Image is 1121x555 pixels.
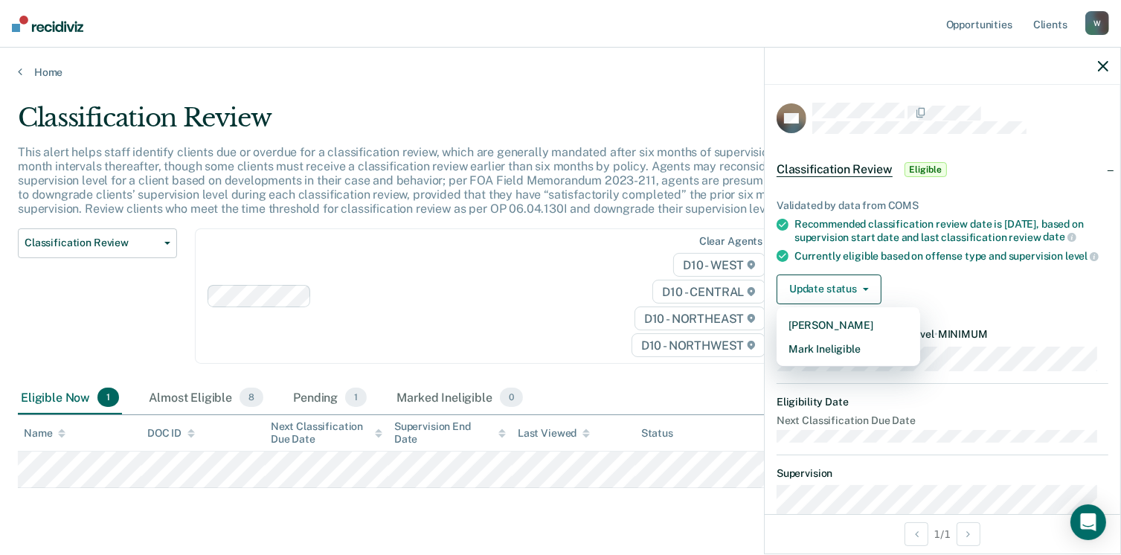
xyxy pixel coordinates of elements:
span: D10 - WEST [673,253,765,277]
span: D10 - NORTHWEST [632,333,765,357]
div: Almost Eligible [146,382,266,414]
dt: Supervision [777,467,1108,480]
span: • [934,328,938,340]
div: Open Intercom Messenger [1070,504,1106,540]
span: 1 [345,388,367,407]
span: level [1065,250,1099,262]
div: Pending [290,382,370,414]
p: This alert helps staff identify clients due or overdue for a classification review, which are gen... [18,145,849,216]
span: 8 [240,388,263,407]
button: Previous Opportunity [905,522,928,546]
div: Next Classification Due Date [271,420,382,446]
dt: Next Classification Due Date [777,414,1108,427]
dt: Eligibility Date [777,396,1108,408]
div: W [1085,11,1109,35]
div: Recommended classification review date is [DATE], based on supervision start date and last classi... [794,218,1108,243]
div: Supervision End Date [394,420,506,446]
div: Last Viewed [518,427,590,440]
div: Currently eligible based on offense type and supervision [794,249,1108,263]
button: [PERSON_NAME] [777,313,920,337]
div: Name [24,427,65,440]
span: D10 - NORTHEAST [635,307,765,330]
dt: Recommended Supervision Level MINIMUM [777,328,1108,341]
button: Update status [777,275,881,304]
span: Classification Review [777,162,893,177]
div: Validated by data from COMS [777,199,1108,212]
a: Home [18,65,1103,79]
div: Clear agents [699,235,762,248]
span: date [1043,231,1076,243]
button: Next Opportunity [957,522,980,546]
div: Eligible Now [18,382,122,414]
span: 1 [97,388,119,407]
span: Classification Review [25,237,158,249]
button: Mark Ineligible [777,337,920,361]
span: Eligible [905,162,947,177]
div: Marked Ineligible [394,382,526,414]
div: Status [641,427,673,440]
img: Recidiviz [12,16,83,32]
span: D10 - CENTRAL [652,280,765,304]
div: DOC ID [147,427,195,440]
div: Classification Review [18,103,858,145]
div: 1 / 1 [765,514,1120,554]
span: 0 [500,388,523,407]
div: Classification ReviewEligible [765,146,1120,193]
